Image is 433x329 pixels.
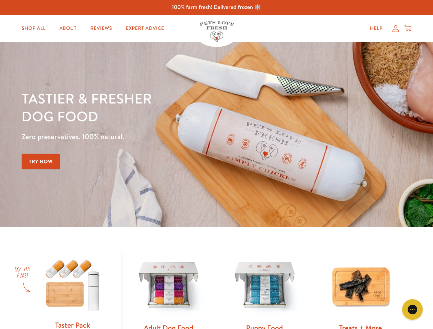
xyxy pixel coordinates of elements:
[399,297,426,322] iframe: Gorgias live chat messenger
[364,22,388,35] a: Help
[22,131,281,143] p: Zero preservatives. 100% natural.
[200,21,234,42] img: Pets Love Fresh
[85,22,117,35] a: Reviews
[16,22,51,35] a: Shop All
[54,22,82,35] a: About
[120,22,170,35] a: Expert Advice
[22,89,281,125] h1: Tastier & fresher dog food
[22,154,60,169] a: Try Now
